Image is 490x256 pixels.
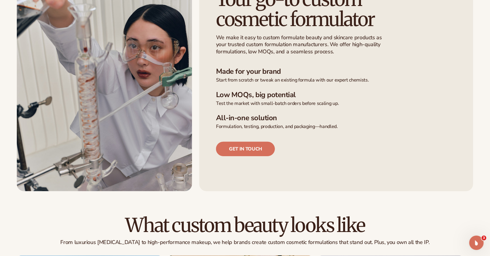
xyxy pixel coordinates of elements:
h3: All-in-one solution [216,114,456,122]
a: Get in touch [216,142,275,156]
p: We make it easy to custom formulate beauty and skincare products as your trusted custom formulati... [216,34,386,55]
p: From luxurious [MEDICAL_DATA] to high-performance makeup, we help brands create custom cosmetic f... [17,239,473,246]
p: Start from scratch or tweak an existing formula with our expert chemists. [216,77,456,83]
p: Test the market with small-batch orders before scaling up. [216,100,456,107]
iframe: Intercom live chat [469,236,484,250]
span: 3 [482,236,486,240]
p: Formulation, testing, production, and packaging—handled. [216,124,456,130]
h3: Made for your brand [216,67,456,76]
h3: Low MOQs, big potential [216,91,456,99]
h2: What custom beauty looks like [17,215,473,235]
